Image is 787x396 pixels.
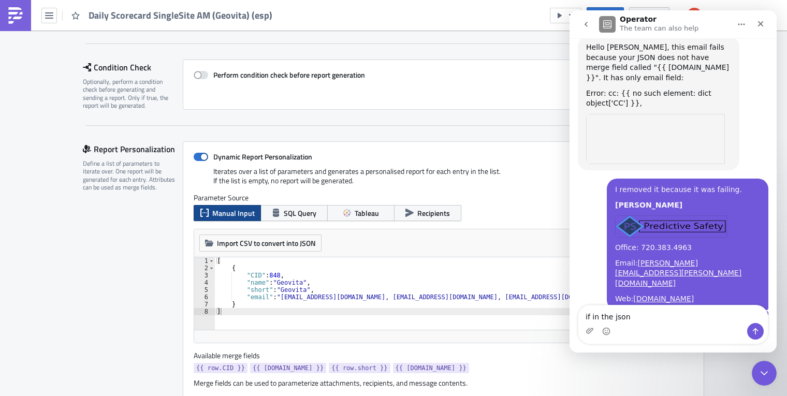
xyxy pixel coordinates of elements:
div: 6 [194,294,215,301]
img: tableau_1 [4,4,45,12]
div: Report Personalization [83,141,183,157]
div: Iterates over a list of parameters and generates a personalised report for each entry in the list... [194,167,693,193]
span: Share [646,10,664,21]
img: Avatar [686,7,703,24]
a: {{ [DOMAIN_NAME] }} [393,363,469,373]
span: Manual Input [212,208,255,218]
span: Save [604,10,619,21]
div: 7 [194,301,215,308]
button: Recipients [394,205,461,221]
iframe: Intercom live chat [752,361,777,386]
button: Share [629,7,669,23]
span: {{ row.short }} [331,363,387,373]
span: {{ [DOMAIN_NAME] }} [396,363,467,373]
a: {{ row.CID }} [194,363,247,373]
button: Tableau [327,205,395,221]
iframe: Intercom live chat [570,10,777,353]
span: Import CSV to convert into JSON [217,238,316,248]
button: Import CSV to convert into JSON [199,234,322,252]
div: 5 [194,286,215,294]
label: Parameter Source [194,193,693,202]
span: Tableau [355,208,379,218]
span: SQL Query [284,208,316,218]
span: {{ row.CID }} [196,363,245,373]
a: {{ row.short }} [329,363,390,373]
button: Save [587,7,624,23]
button: Predictive Safety [680,4,779,27]
span: {{ [DOMAIN_NAME] }} [253,363,324,373]
label: Available merge fields [194,351,271,360]
div: 1 [194,257,215,265]
body: Rich Text Area. Press ALT-0 for help. [4,4,494,12]
div: Define a list of parameters to iterate over. One report will be generated for each entry. Attribu... [83,159,176,192]
div: 4 [194,279,215,286]
div: 3 [194,272,215,279]
button: SQL Query [260,205,328,221]
div: Optionally, perform a condition check before generating and sending a report. Only if true, the r... [83,78,176,110]
strong: Dynamic Report Personalization [213,151,312,162]
span: Predictive Safety [710,10,762,21]
div: 8 [194,308,215,315]
span: Recipients [417,208,450,218]
div: 2 [194,265,215,272]
a: {{ [DOMAIN_NAME] }} [250,363,326,373]
img: PushMetrics [7,7,24,24]
div: Condition Check [83,60,183,75]
div: Merge fields can be used to parameterize attachments, recipients, and message contents. [194,378,693,388]
button: Manual Input [194,205,261,221]
strong: Perform condition check before report generation [213,69,365,80]
span: Daily Scorecard SingleSite AM (Geovita) (esp) [89,9,273,21]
